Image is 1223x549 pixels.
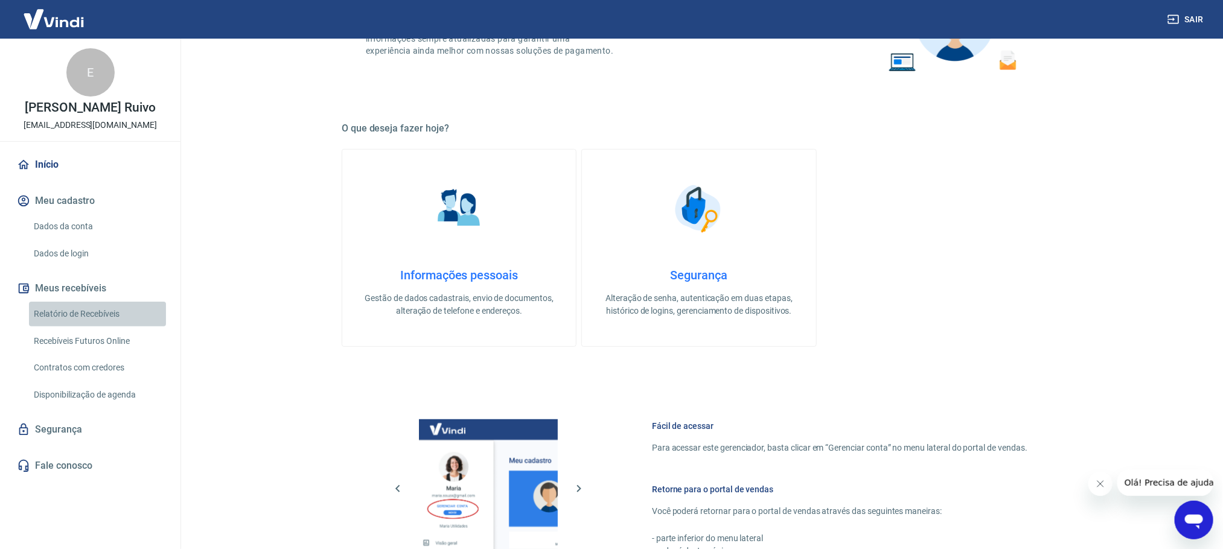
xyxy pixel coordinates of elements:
a: Dados de login [29,241,166,266]
h5: O que deseja fazer hoje? [342,122,1056,135]
a: Fale conosco [14,452,166,479]
iframe: Botão para abrir a janela de mensagens [1175,501,1213,539]
a: Início [14,151,166,178]
button: Meus recebíveis [14,275,166,302]
p: Você poderá retornar para o portal de vendas através das seguintes maneiras: [652,505,1027,518]
a: Dados da conta [29,214,166,239]
a: Recebíveis Futuros Online [29,329,166,354]
button: Sair [1165,8,1209,31]
img: Vindi [14,1,93,37]
a: Segurança [14,416,166,443]
p: - parte inferior do menu lateral [652,532,1027,545]
a: Informações pessoaisInformações pessoaisGestão de dados cadastrais, envio de documentos, alteraçã... [342,149,576,347]
div: E [66,48,115,97]
span: Olá! Precisa de ajuda? [7,8,101,18]
a: SegurançaSegurançaAlteração de senha, autenticação em duas etapas, histórico de logins, gerenciam... [581,149,816,347]
iframe: Fechar mensagem [1088,472,1113,496]
a: Contratos com credores [29,355,166,380]
h6: Retorne para o portal de vendas [652,483,1027,495]
p: [PERSON_NAME] Ruivo [25,101,156,114]
button: Meu cadastro [14,188,166,214]
h4: Segurança [601,268,796,282]
img: Segurança [669,179,729,239]
p: Alteração de senha, autenticação em duas etapas, histórico de logins, gerenciamento de dispositivos. [601,292,796,317]
h6: Fácil de acessar [652,420,1027,432]
a: Disponibilização de agenda [29,382,166,407]
iframe: Mensagem da empresa [1117,469,1213,496]
p: Gestão de dados cadastrais, envio de documentos, alteração de telefone e endereços. [362,292,557,317]
img: Informações pessoais [429,179,490,239]
a: Relatório de Recebíveis [29,302,166,326]
h4: Informações pessoais [362,268,557,282]
p: Para acessar este gerenciador, basta clicar em “Gerenciar conta” no menu lateral do portal de ven... [652,442,1027,454]
p: [EMAIL_ADDRESS][DOMAIN_NAME] [24,119,157,132]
